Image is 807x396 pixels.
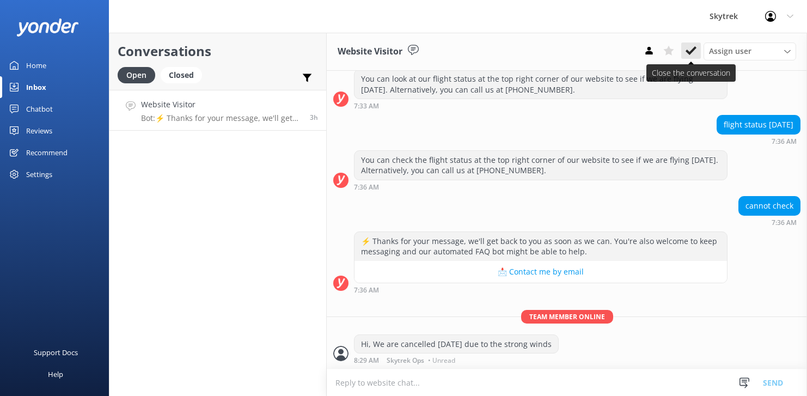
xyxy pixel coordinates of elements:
strong: 7:36 AM [354,287,379,294]
strong: 7:36 AM [772,138,797,145]
h3: Website Visitor [338,45,402,59]
div: Hi, We are cancelled [DATE] due to the strong winds [354,335,558,354]
strong: 8:29 AM [354,357,379,364]
a: Website VisitorBot:⚡ Thanks for your message, we'll get back to you as soon as we can. You're als... [109,90,326,131]
div: You can check the flight status at the top right corner of our website to see if we are flying [D... [354,151,727,180]
h4: Website Visitor [141,99,302,111]
div: cannot check [739,197,800,215]
div: Support Docs [34,342,78,363]
span: Skytrek Ops [387,357,424,364]
div: Open [118,67,155,83]
div: Settings [26,163,52,185]
div: Chatbot [26,98,53,120]
span: • Unread [428,357,455,364]
div: Sep 15 2025 07:36am (UTC +12:00) Pacific/Auckland [738,218,800,226]
div: Sep 15 2025 07:33am (UTC +12:00) Pacific/Auckland [354,102,727,109]
div: Recommend [26,142,68,163]
div: flight status [DATE] [717,115,800,134]
div: Assign User [704,42,796,60]
div: Reviews [26,120,52,142]
div: Closed [161,67,202,83]
div: Home [26,54,46,76]
div: Help [48,363,63,385]
div: ⚡ Thanks for your message, we'll get back to you as soon as we can. You're also welcome to keep m... [354,232,727,261]
div: Sep 15 2025 07:36am (UTC +12:00) Pacific/Auckland [354,183,727,191]
a: Closed [161,69,207,81]
span: Sep 15 2025 07:36am (UTC +12:00) Pacific/Auckland [310,113,318,122]
button: 📩 Contact me by email [354,261,727,283]
span: Team member online [521,310,613,324]
a: Open [118,69,161,81]
div: Inbox [26,76,46,98]
h2: Conversations [118,41,318,62]
span: Assign user [709,45,751,57]
strong: 7:36 AM [354,184,379,191]
strong: 7:33 AM [354,103,379,109]
img: yonder-white-logo.png [16,19,79,36]
div: Sep 15 2025 07:36am (UTC +12:00) Pacific/Auckland [717,137,800,145]
div: You can look at our flight status at the top right corner of our website to see if we are flying ... [354,70,727,99]
p: Bot: ⚡ Thanks for your message, we'll get back to you as soon as we can. You're also welcome to k... [141,113,302,123]
div: Sep 15 2025 07:36am (UTC +12:00) Pacific/Auckland [354,286,727,294]
div: Sep 15 2025 08:29am (UTC +12:00) Pacific/Auckland [354,356,559,364]
strong: 7:36 AM [772,220,797,226]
